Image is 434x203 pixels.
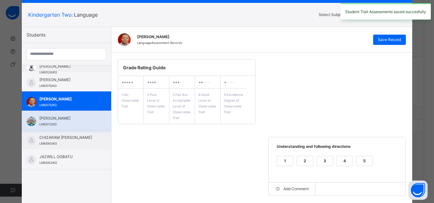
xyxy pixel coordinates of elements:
[39,77,97,83] span: [PERSON_NAME]
[179,81,182,84] i: ★
[154,81,156,84] i: ★
[39,71,57,74] span: LNR/028/KG
[123,64,250,71] span: Grade Rating Guide
[269,182,316,195] div: Add Comment
[27,116,36,126] img: LNR_072_KG.png
[156,81,159,84] i: ★
[39,96,97,102] span: [PERSON_NAME]
[177,81,179,84] i: ★
[39,161,57,165] span: LNR/063/KG
[39,84,57,88] span: LNR/070/KG
[205,81,207,84] i: ★
[147,93,165,114] span: 2 : Poor Level of Observable Trait
[297,156,313,166] div: 2
[228,81,231,84] i: ★
[137,34,367,40] span: [PERSON_NAME]
[277,156,293,166] div: 1
[317,156,333,166] div: 3
[231,81,233,84] i: ★
[147,81,149,84] i: ★
[27,136,36,145] img: default.svg
[74,12,98,18] span: Language
[124,81,126,84] i: ★
[151,81,154,84] i: ★
[39,115,97,121] span: [PERSON_NAME]
[39,103,57,107] span: LNR/075/KG
[337,156,353,166] div: 4
[233,81,235,84] i: ★
[27,78,36,88] img: default.svg
[226,81,228,84] i: ★
[173,93,190,120] span: 3 : Fair But Acceptable Level of Observable Trait
[198,81,201,84] i: ★
[408,181,428,200] button: Open asap
[39,123,57,126] span: LNR/072/KG
[319,12,345,18] div: Select Subject
[27,155,36,165] img: default.svg
[224,93,243,114] span: 5 : Excellence Degree of Observable Trait
[182,81,184,84] i: ★
[208,81,210,84] i: ★
[27,97,36,107] img: LNR_075_KG.png
[201,81,203,84] i: ★
[126,81,128,84] i: ★
[27,31,45,38] span: Students
[378,37,401,43] span: Save Record
[137,41,182,45] span: Language Assessment Records
[121,93,139,108] span: 1 : No Observable Trait
[131,81,133,84] i: ★
[356,156,373,166] div: 5
[27,62,36,71] img: LNR_028_KG.png
[173,81,175,84] i: ★
[198,93,216,114] span: 4 : Good Level of Observable Trait
[39,154,97,160] span: JAZWILL OGBATU
[39,142,57,145] span: LNR/065/KG
[28,12,73,18] span: Kindergarten Two :
[175,81,177,84] i: ★
[39,135,97,140] span: CHIZARAM [PERSON_NAME]
[203,81,205,84] i: ★
[340,3,431,20] div: Student Trait Assessments saved succesfully
[275,144,399,154] span: Understanding and following directions
[128,81,130,84] i: ★
[224,81,226,84] i: ★
[149,81,151,84] i: ★
[118,33,131,46] img: LNR_075_KG.png
[121,81,124,84] i: ★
